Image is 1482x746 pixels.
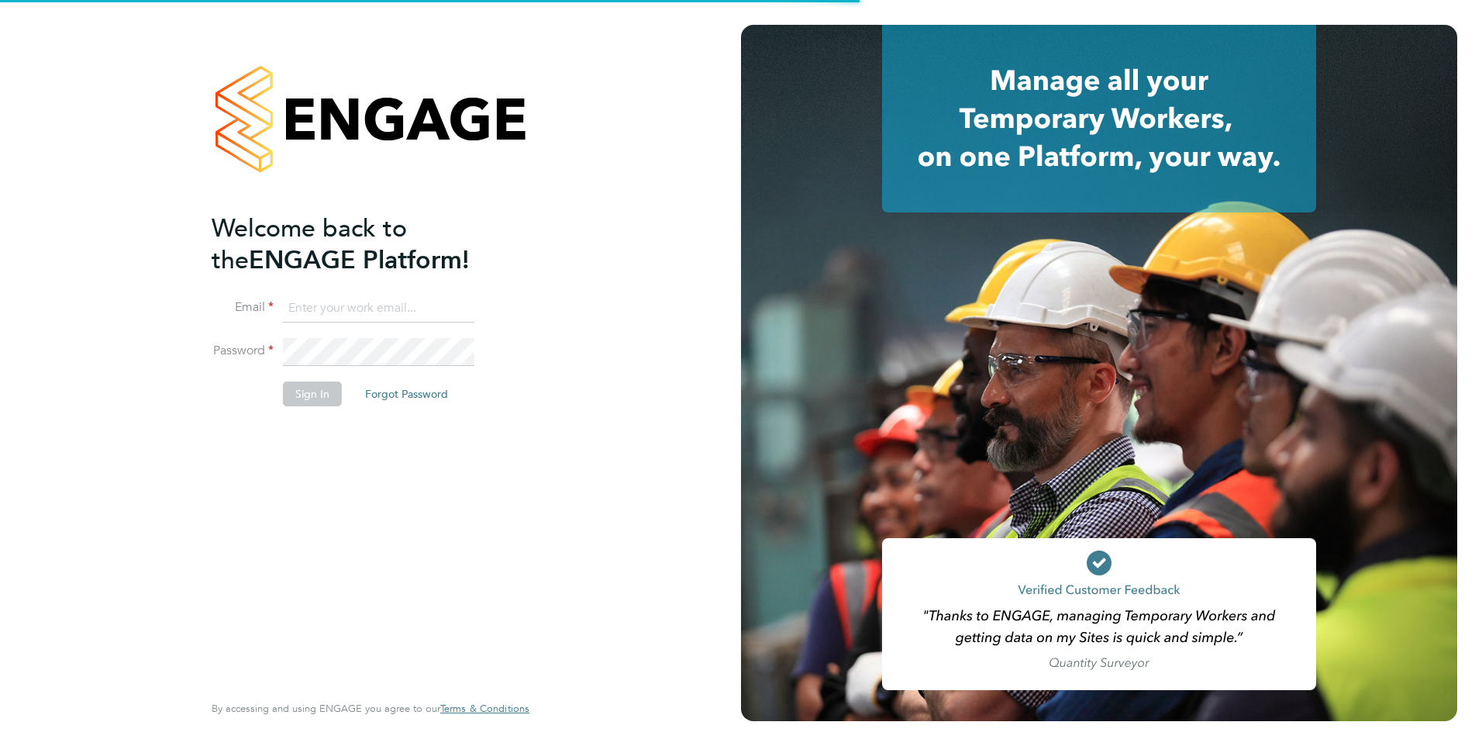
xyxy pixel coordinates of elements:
h2: ENGAGE Platform! [212,212,514,276]
a: Terms & Conditions [440,703,529,715]
button: Sign In [283,382,342,406]
input: Enter your work email... [283,295,474,323]
span: By accessing and using ENGAGE you agree to our [212,702,529,715]
span: Welcome back to the [212,213,407,275]
button: Forgot Password [353,382,460,406]
label: Password [212,343,274,359]
label: Email [212,299,274,316]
